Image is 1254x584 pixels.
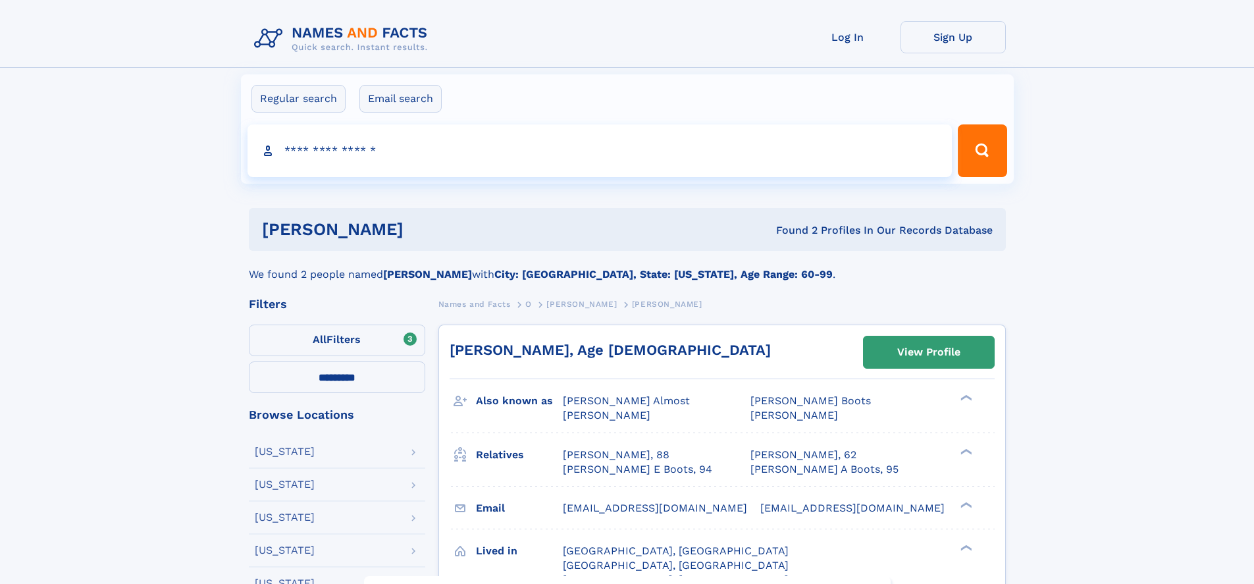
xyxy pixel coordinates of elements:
[476,497,563,519] h3: Email
[546,300,617,309] span: [PERSON_NAME]
[262,221,590,238] h1: [PERSON_NAME]
[957,543,973,552] div: ❯
[255,479,315,490] div: [US_STATE]
[476,390,563,412] h3: Also known as
[255,512,315,523] div: [US_STATE]
[957,394,973,402] div: ❯
[563,559,789,571] span: [GEOGRAPHIC_DATA], [GEOGRAPHIC_DATA]
[901,21,1006,53] a: Sign Up
[249,21,438,57] img: Logo Names and Facts
[957,447,973,456] div: ❯
[249,325,425,356] label: Filters
[313,333,327,346] span: All
[494,268,833,280] b: City: [GEOGRAPHIC_DATA], State: [US_STATE], Age Range: 60-99
[795,21,901,53] a: Log In
[750,409,838,421] span: [PERSON_NAME]
[525,300,532,309] span: O
[476,540,563,562] h3: Lived in
[476,444,563,466] h3: Relatives
[750,448,856,462] a: [PERSON_NAME], 62
[563,409,650,421] span: [PERSON_NAME]
[563,462,712,477] a: [PERSON_NAME] E Boots, 94
[383,268,472,280] b: [PERSON_NAME]
[864,336,994,368] a: View Profile
[632,300,702,309] span: [PERSON_NAME]
[957,500,973,509] div: ❯
[450,342,771,358] a: [PERSON_NAME], Age [DEMOGRAPHIC_DATA]
[958,124,1006,177] button: Search Button
[750,394,871,407] span: [PERSON_NAME] Boots
[546,296,617,312] a: [PERSON_NAME]
[249,251,1006,282] div: We found 2 people named with .
[249,409,425,421] div: Browse Locations
[750,462,899,477] a: [PERSON_NAME] A Boots, 95
[760,502,945,514] span: [EMAIL_ADDRESS][DOMAIN_NAME]
[248,124,953,177] input: search input
[525,296,532,312] a: O
[590,223,993,238] div: Found 2 Profiles In Our Records Database
[249,298,425,310] div: Filters
[255,545,315,556] div: [US_STATE]
[438,296,511,312] a: Names and Facts
[255,446,315,457] div: [US_STATE]
[897,337,960,367] div: View Profile
[563,448,669,462] a: [PERSON_NAME], 88
[563,394,690,407] span: [PERSON_NAME] Almost
[563,502,747,514] span: [EMAIL_ADDRESS][DOMAIN_NAME]
[251,85,346,113] label: Regular search
[563,544,789,557] span: [GEOGRAPHIC_DATA], [GEOGRAPHIC_DATA]
[359,85,442,113] label: Email search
